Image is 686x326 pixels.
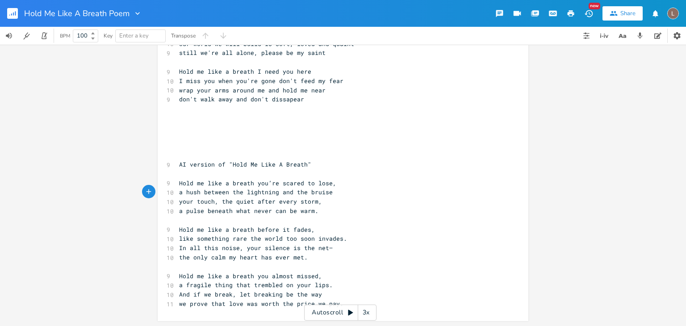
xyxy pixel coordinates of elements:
span: a hush between the lightning and the bruise [179,188,333,196]
div: BPM [60,33,70,38]
span: Hold me like a breath you almost missed, [179,272,322,280]
span: don't walk away and don't dissapear [179,95,304,103]
button: Share [602,6,643,21]
span: like something rare the world too soon invades. [179,234,347,242]
div: Autoscroll [304,305,376,321]
span: Enter a key [119,32,149,40]
div: New [589,3,600,9]
div: Share [620,9,636,17]
span: In all this noise, your silence is the net— [179,244,333,252]
span: the only calm my heart has ever met. [179,253,308,261]
span: Hold me like a breath before it fades, [179,226,315,234]
span: AI version of "Hold Me Like A Breath" [179,160,311,168]
div: 3x [358,305,374,321]
span: Hold me like a breath I need you here [179,67,311,75]
span: wrap your arms around me and hold me near [179,86,326,94]
span: Hold Me Like A Breath Poem [24,9,130,17]
span: our world we will build is soft, loved and quaint [179,40,354,48]
button: New [580,5,598,21]
span: your touch, the quiet after every storm, [179,197,322,205]
span: a pulse beneath what never can be warm. [179,207,318,215]
span: Hold me like a breath you’re scared to lose, [179,179,336,187]
div: Key [104,33,113,38]
span: I miss you when you're gone don't feed my fear [179,77,343,85]
span: still we're all alone, please be my saint [179,49,326,57]
span: we prove that love was worth the price we pay. [179,300,343,308]
img: Ellebug [667,8,679,19]
span: a fragile thing that trembled on your lips. [179,281,333,289]
div: Transpose [171,33,196,38]
span: And if we break, let breaking be the way [179,290,322,298]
